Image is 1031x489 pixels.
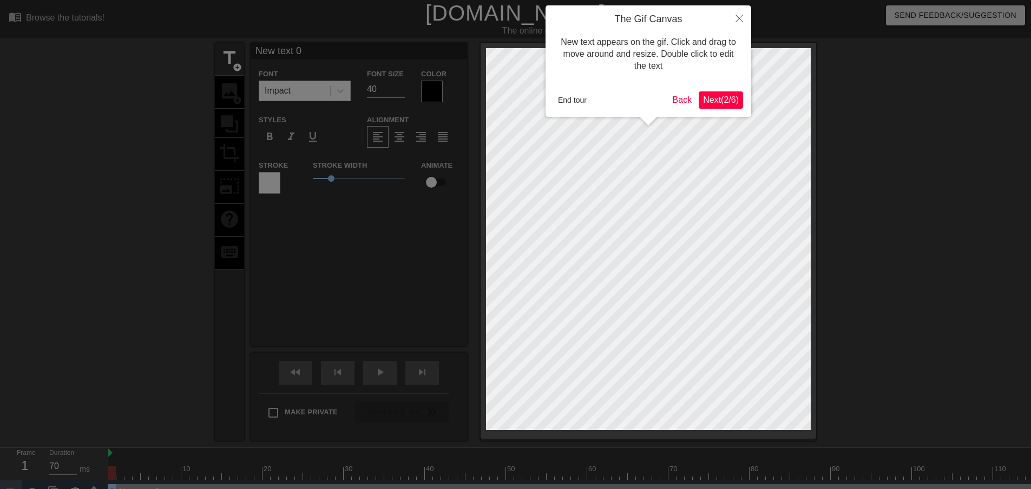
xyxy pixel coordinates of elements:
[507,464,517,474] div: 50
[425,1,606,25] a: [DOMAIN_NAME]
[9,10,22,23] span: menu_book
[259,160,288,171] label: Stroke
[668,91,697,109] button: Back
[994,464,1008,474] div: 110
[669,464,679,474] div: 70
[285,407,338,418] span: Make Private
[9,10,104,27] a: Browse the tutorials!
[393,130,406,143] span: format_align_center
[367,115,409,125] label: Alignment
[367,69,404,80] label: Font Size
[313,160,367,171] label: Stroke Width
[371,130,384,143] span: format_align_left
[264,464,273,474] div: 20
[80,464,90,475] div: ms
[751,464,760,474] div: 80
[895,9,1016,22] span: Send Feedback/Suggestion
[9,448,41,479] div: Frame
[703,95,739,104] span: Next ( 2 / 6 )
[182,464,192,474] div: 10
[421,69,446,80] label: Color
[436,130,449,143] span: format_align_justify
[554,25,743,83] div: New text appears on the gif. Click and drag to move around and resize. Double click to edit the text
[554,92,591,108] button: End tour
[832,464,842,474] div: 90
[49,450,74,457] label: Duration
[426,464,436,474] div: 40
[913,464,927,474] div: 100
[554,14,743,25] h4: The Gif Canvas
[259,69,278,80] label: Font
[349,24,731,37] div: The online gif editor
[345,464,354,474] div: 30
[415,130,428,143] span: format_align_right
[306,130,319,143] span: format_underline
[259,115,286,125] label: Styles
[727,5,751,30] button: Close
[219,48,240,68] span: title
[265,84,291,97] div: Impact
[233,63,242,72] span: add_circle
[416,366,429,379] span: skip_next
[373,366,386,379] span: play_arrow
[331,366,344,379] span: skip_previous
[886,5,1025,25] button: Send Feedback/Suggestion
[588,464,598,474] div: 60
[285,130,298,143] span: format_italic
[263,130,276,143] span: format_bold
[421,160,452,171] label: Animate
[699,91,743,109] button: Next
[17,456,33,475] div: 1
[26,13,104,22] div: Browse the tutorials!
[289,366,302,379] span: fast_rewind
